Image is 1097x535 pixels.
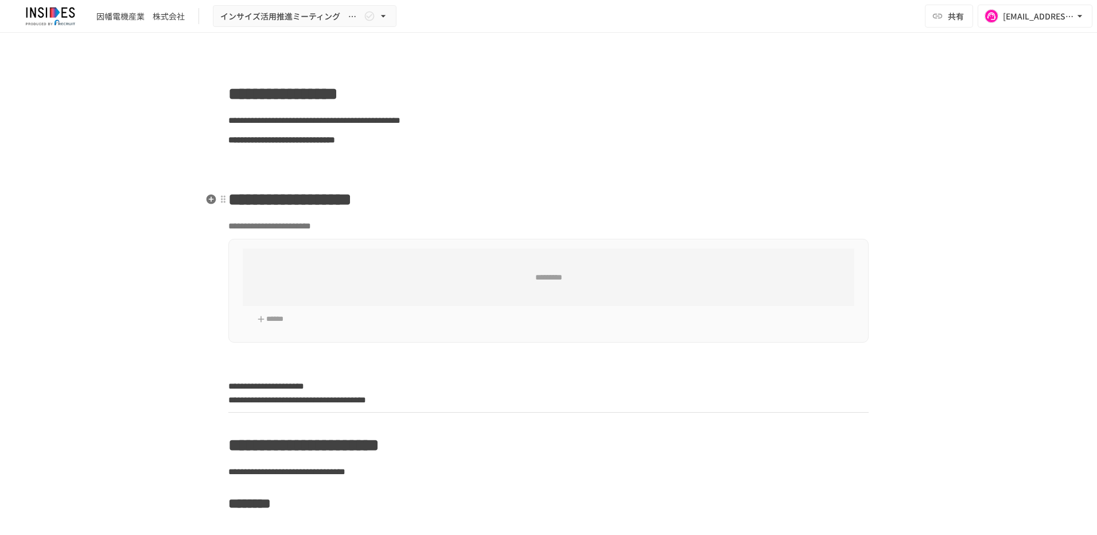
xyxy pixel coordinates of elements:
[14,7,87,25] img: JmGSPSkPjKwBq77AtHmwC7bJguQHJlCRQfAXtnx4WuV
[978,5,1092,28] button: [EMAIL_ADDRESS][DOMAIN_NAME]
[925,5,973,28] button: 共有
[220,9,361,24] span: インサイズ活用推進ミーティング ～2回目～
[96,10,185,22] div: 因幡電機産業 株式会社
[948,10,964,22] span: 共有
[213,5,396,28] button: インサイズ活用推進ミーティング ～2回目～
[1003,9,1074,24] div: [EMAIL_ADDRESS][DOMAIN_NAME]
